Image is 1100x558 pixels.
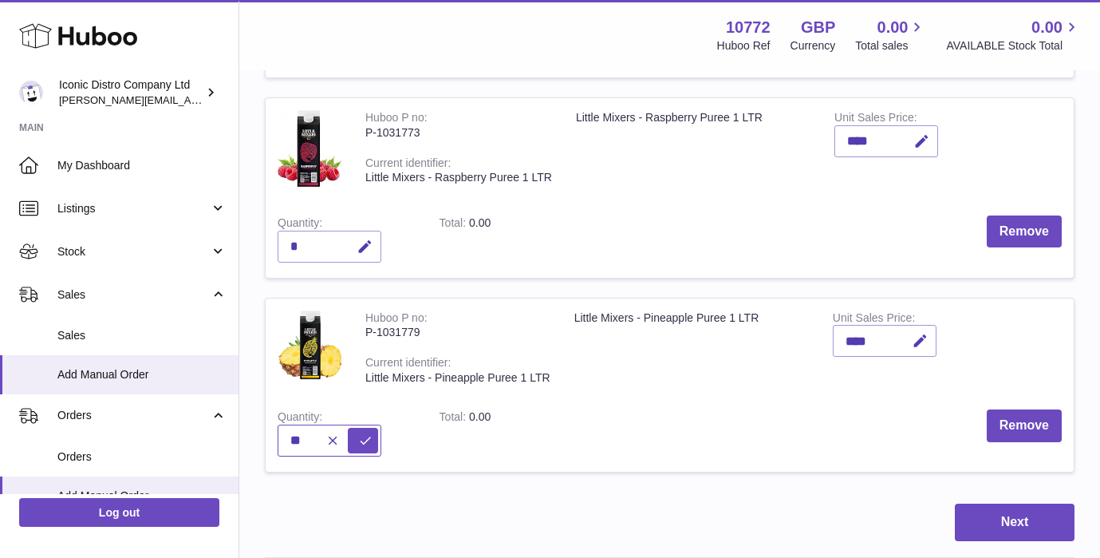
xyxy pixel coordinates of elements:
div: Huboo Ref [717,38,771,53]
div: Huboo P no [365,311,428,328]
button: Remove [987,410,1062,442]
a: 0.00 AVAILABLE Stock Total [946,17,1081,53]
label: Quantity [278,216,322,233]
img: Little Mixers - Pineapple Puree 1 LTR [278,311,341,380]
a: Log out [19,498,219,527]
div: Little Mixers - Raspberry Puree 1 LTR [365,170,552,185]
span: Orders [57,449,227,465]
div: Currency [791,38,836,53]
div: P-1031773 [365,125,552,140]
button: Next [955,504,1074,541]
span: AVAILABLE Stock Total [946,38,1081,53]
span: Orders [57,408,210,423]
div: Current identifier [365,156,451,173]
span: Total sales [855,38,926,53]
span: Add Manual Order [57,489,227,504]
div: Iconic Distro Company Ltd [59,77,203,108]
strong: 10772 [726,17,771,38]
span: Stock [57,244,210,259]
img: paul@iconicdistro.com [19,81,43,105]
label: Quantity [278,410,322,427]
span: Sales [57,287,210,303]
strong: GBP [801,17,835,38]
td: Little Mixers - Raspberry Puree 1 LTR [564,98,822,204]
div: Current identifier [365,356,451,373]
span: Listings [57,201,210,216]
span: 0.00 [877,17,909,38]
span: Sales [57,328,227,343]
label: Total [440,216,469,233]
span: [PERSON_NAME][EMAIL_ADDRESS][DOMAIN_NAME] [59,93,320,106]
label: Unit Sales Price [833,311,915,328]
img: Little Mixers - Raspberry Puree 1 LTR [278,110,341,188]
td: Little Mixers - Pineapple Puree 1 LTR [562,299,821,398]
a: 0.00 Total sales [855,17,926,53]
label: Total [440,410,469,427]
span: 0.00 [469,410,491,423]
div: Huboo P no [365,111,428,128]
span: Add Manual Order [57,367,227,382]
button: Remove [987,216,1062,248]
div: P-1031779 [365,325,550,340]
div: Little Mixers - Pineapple Puree 1 LTR [365,370,550,386]
span: My Dashboard [57,158,227,173]
span: 0.00 [469,216,491,229]
label: Unit Sales Price [834,111,917,128]
span: 0.00 [1031,17,1063,38]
